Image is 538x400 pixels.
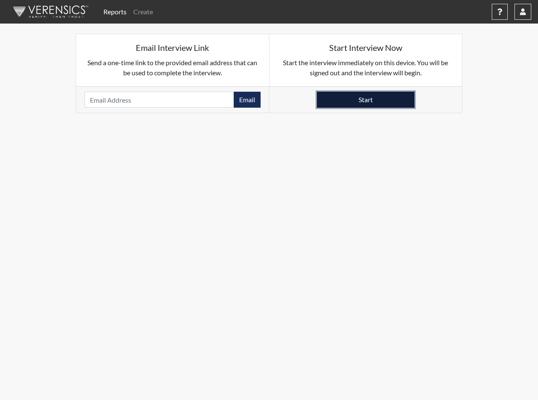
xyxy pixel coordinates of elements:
input: Email Address [84,92,234,108]
p: Start the interview immediately on this device. You will be signed out and the interview will begin. [278,58,454,78]
button: Start [317,92,414,108]
button: Email [234,92,261,108]
h5: Start Interview Now [278,42,454,53]
h5: Email Interview Link [84,42,261,53]
a: Create [130,3,156,20]
p: Send a one-time link to the provided email address that can be used to complete the interview. [84,58,261,78]
a: Reports [100,3,130,20]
